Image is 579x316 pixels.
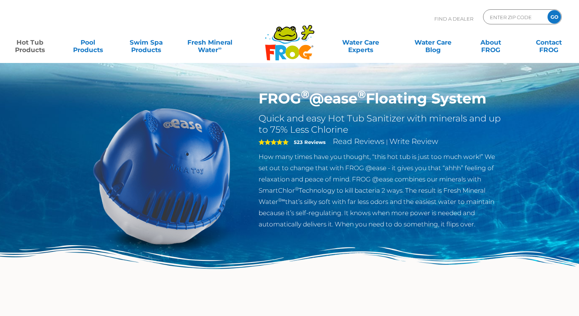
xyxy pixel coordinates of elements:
a: Write Review [389,137,438,146]
sup: ∞ [218,45,221,51]
sup: ® [358,88,366,101]
span: | [386,138,388,145]
h1: FROG @ease Floating System [259,90,503,107]
p: Find A Dealer [434,9,473,28]
sup: ® [295,186,299,192]
a: AboutFROG [468,35,513,50]
p: How many times have you thought, “this hot tub is just too much work!” We set out to change that ... [259,151,503,230]
a: Swim SpaProducts [124,35,169,50]
a: ContactFROG [527,35,572,50]
a: Water CareExperts [324,35,398,50]
img: Frog Products Logo [261,15,319,61]
a: Fresh MineralWater∞ [181,35,238,50]
span: 5 [259,139,289,145]
a: Read Reviews [333,137,385,146]
input: GO [548,10,561,24]
a: Hot TubProducts [7,35,52,50]
sup: ® [301,88,309,101]
strong: 523 Reviews [294,139,326,145]
a: PoolProducts [66,35,111,50]
a: Water CareBlog [410,35,455,50]
img: hot-tub-product-atease-system.png [76,90,248,262]
sup: ®∞ [278,197,285,203]
h2: Quick and easy Hot Tub Sanitizer with minerals and up to 75% Less Chlorine [259,113,503,135]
